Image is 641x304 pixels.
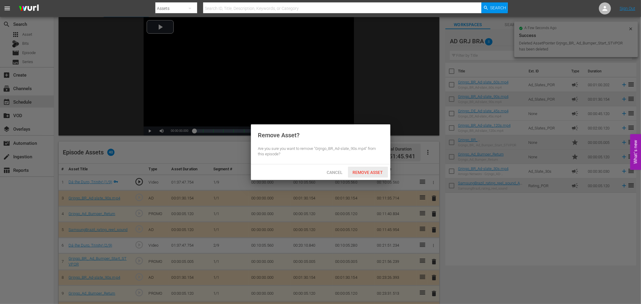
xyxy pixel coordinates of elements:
button: Remove Asset [348,167,388,178]
div: Remove Asset? [258,132,300,139]
span: Search [490,2,506,13]
a: Sign Out [620,6,635,11]
span: Cancel [322,170,347,175]
button: Cancel [322,167,348,178]
span: menu [4,5,11,12]
button: Search [481,2,508,13]
img: ans4CAIJ8jUAAAAAAAAAAAAAAAAAAAAAAAAgQb4GAAAAAAAAAAAAAAAAAAAAAAAAJMjXAAAAAAAAAAAAAAAAAAAAAAAAgAT5G... [14,2,43,16]
div: Are you sure you want to remove "Grjngo_BR_Ad-slate_90s.mp4" from this episode? [258,146,383,157]
button: Open Feedback Widget [630,134,641,170]
span: Remove Asset [348,170,388,175]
